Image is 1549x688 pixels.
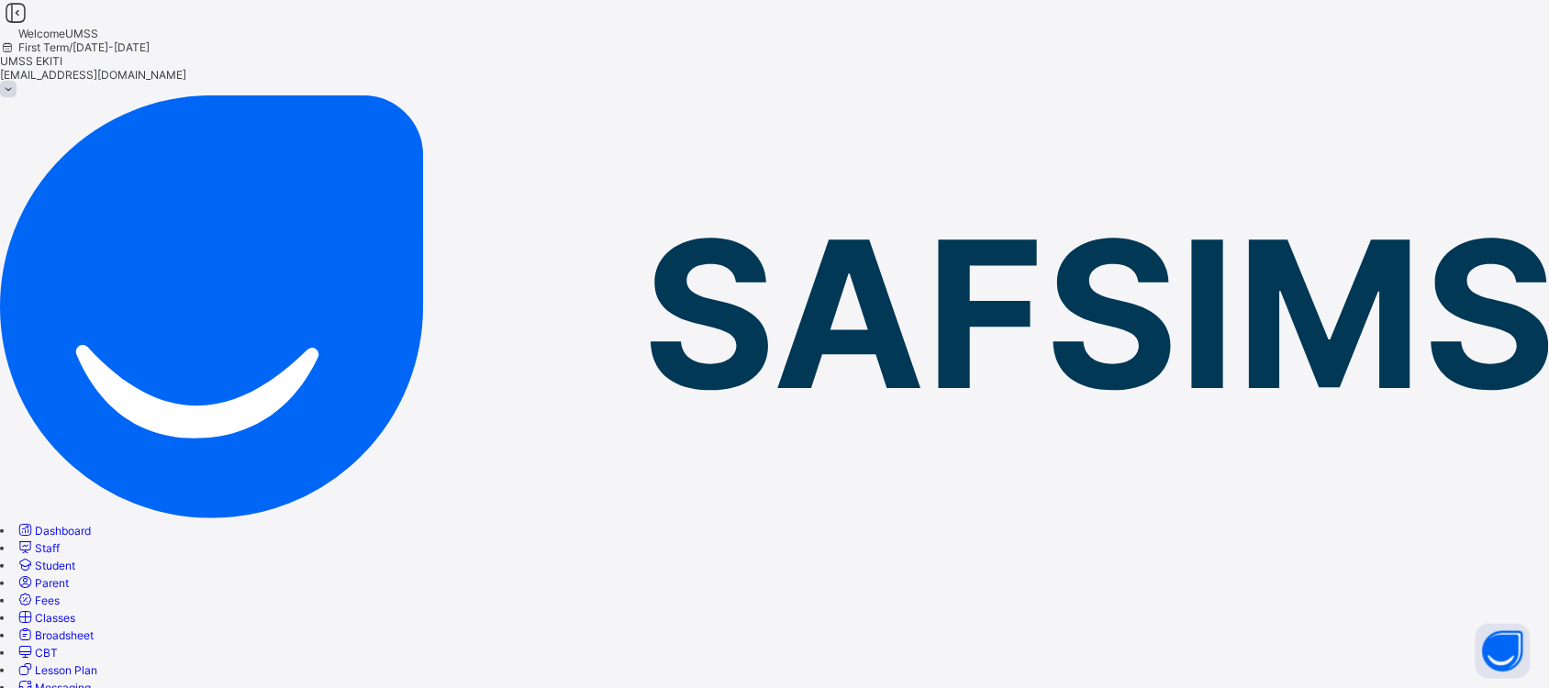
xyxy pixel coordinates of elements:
[16,628,94,642] a: Broadsheet
[35,646,58,660] span: CBT
[35,628,94,642] span: Broadsheet
[35,559,75,572] span: Student
[35,576,69,590] span: Parent
[35,611,75,625] span: Classes
[16,594,60,607] a: Fees
[35,541,60,555] span: Staff
[35,663,97,677] span: Lesson Plan
[16,576,69,590] a: Parent
[16,663,97,677] a: Lesson Plan
[35,524,91,538] span: Dashboard
[16,611,75,625] a: Classes
[16,559,75,572] a: Student
[16,524,91,538] a: Dashboard
[35,594,60,607] span: Fees
[16,541,60,555] a: Staff
[1476,624,1531,679] button: Open asap
[18,27,98,40] span: Welcome UMSS
[16,646,58,660] a: CBT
